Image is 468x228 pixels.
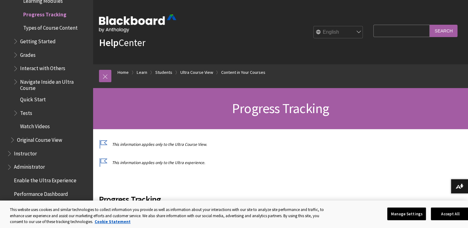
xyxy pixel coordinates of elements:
[17,135,62,143] span: Original Course View
[20,94,46,103] span: Quick Start
[14,175,76,184] span: Enable the Ultra Experience
[180,69,213,76] a: Ultra Course View
[95,219,131,224] a: More information about your privacy, opens in a new tab
[14,162,45,170] span: Administrator
[99,193,370,206] span: Progress Tracking
[430,25,457,37] input: Search
[314,26,363,39] select: Site Language Selector
[137,69,147,76] a: Learn
[99,15,176,32] img: Blackboard by Anthology
[99,36,145,49] a: HelpCenter
[232,100,329,117] span: Progress Tracking
[14,148,37,157] span: Instructor
[20,121,50,130] span: Watch Videos
[20,108,32,116] span: Tests
[20,63,65,72] span: Interact with Others
[99,36,118,49] strong: Help
[23,9,67,18] span: Progress Tracking
[20,36,56,44] span: Getting Started
[155,69,172,76] a: Students
[221,69,265,76] a: Content in Your Courses
[99,160,370,166] p: This information applies only to the Ultra experience.
[387,207,426,220] button: Manage Settings
[10,207,328,225] div: This website uses cookies and similar technologies to collect information you provide as well as ...
[118,69,129,76] a: Home
[20,77,88,91] span: Navigate Inside an Ultra Course
[14,189,68,197] span: Performance Dashboard
[20,50,36,58] span: Grades
[23,23,78,31] span: Types of Course Content
[99,141,370,147] p: This information applies only to the Ultra Course View.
